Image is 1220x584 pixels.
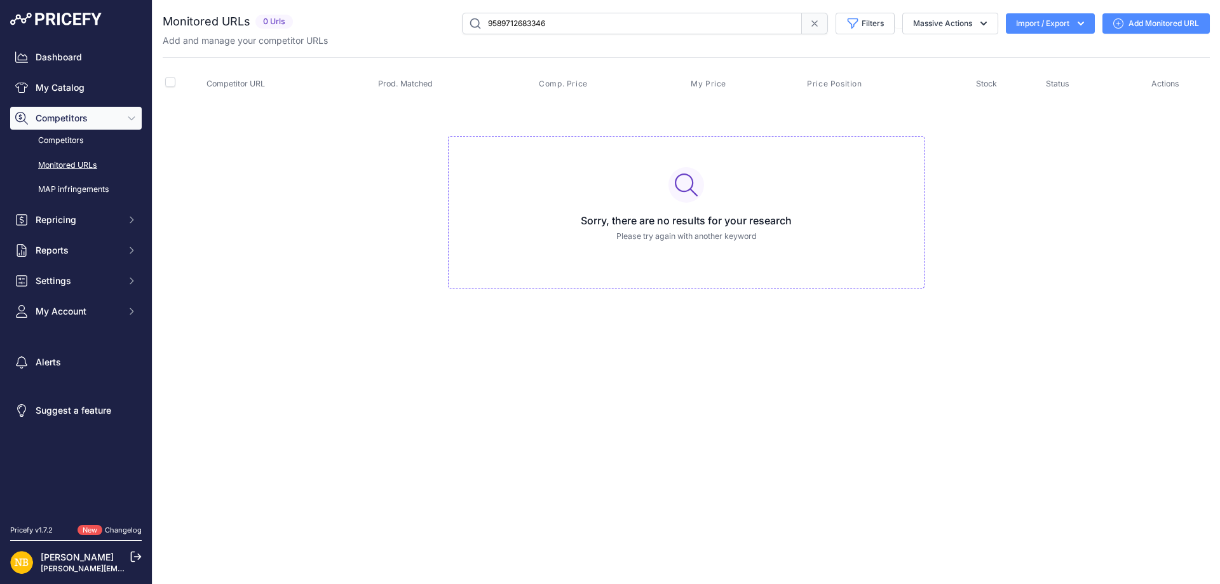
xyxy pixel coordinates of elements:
[691,79,729,89] button: My Price
[1006,13,1095,34] button: Import / Export
[36,244,119,257] span: Reports
[1151,79,1179,88] span: Actions
[10,239,142,262] button: Reports
[10,351,142,374] a: Alerts
[10,46,142,69] a: Dashboard
[1046,79,1069,88] span: Status
[36,275,119,287] span: Settings
[459,213,914,228] h3: Sorry, there are no results for your research
[207,79,265,88] span: Competitor URL
[10,399,142,422] a: Suggest a feature
[163,13,250,31] h2: Monitored URLs
[10,208,142,231] button: Repricing
[691,79,726,89] span: My Price
[462,13,802,34] input: Search
[36,305,119,318] span: My Account
[10,130,142,152] a: Competitors
[41,564,236,573] a: [PERSON_NAME][EMAIL_ADDRESS][DOMAIN_NAME]
[10,269,142,292] button: Settings
[36,214,119,226] span: Repricing
[10,76,142,99] a: My Catalog
[255,15,293,29] span: 0 Urls
[807,79,862,89] span: Price Position
[10,300,142,323] button: My Account
[10,154,142,177] a: Monitored URLs
[539,79,590,89] button: Comp. Price
[539,79,588,89] span: Comp. Price
[10,13,102,25] img: Pricefy Logo
[78,525,102,536] span: New
[36,112,119,125] span: Competitors
[902,13,998,34] button: Massive Actions
[378,79,433,88] span: Prod. Matched
[807,79,864,89] button: Price Position
[10,525,53,536] div: Pricefy v1.7.2
[163,34,328,47] p: Add and manage your competitor URLs
[1102,13,1210,34] a: Add Monitored URL
[10,46,142,510] nav: Sidebar
[836,13,895,34] button: Filters
[10,107,142,130] button: Competitors
[10,179,142,201] a: MAP infringements
[105,526,142,534] a: Changelog
[459,231,914,243] p: Please try again with another keyword
[976,79,997,88] span: Stock
[41,552,114,562] a: [PERSON_NAME]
